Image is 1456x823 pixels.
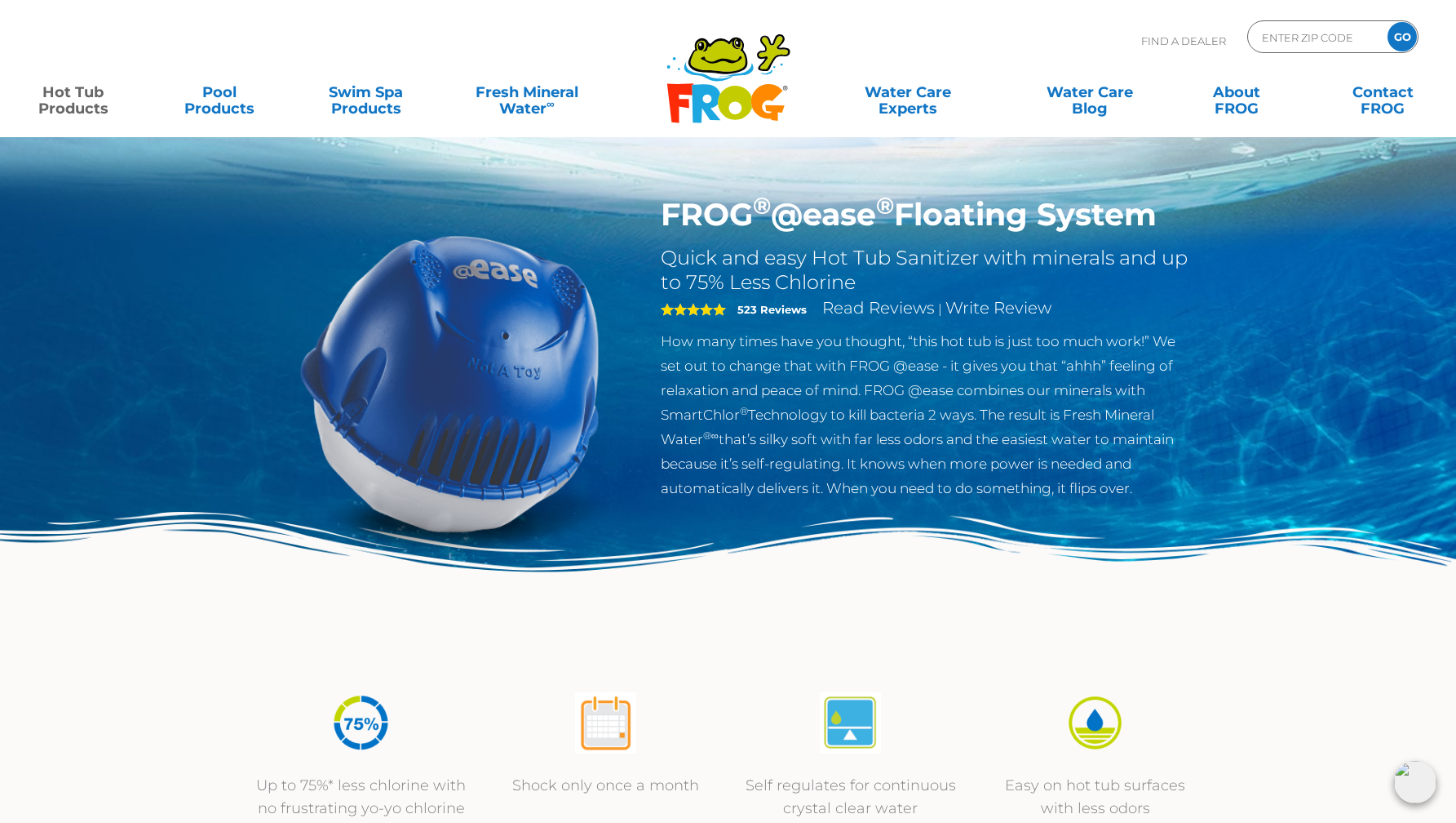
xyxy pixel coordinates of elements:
[1394,761,1436,803] img: openIcon
[1141,20,1226,61] p: Find A Dealer
[822,298,935,318] a: Read Reviews
[753,191,771,220] sup: ®
[989,774,1202,820] p: Easy on hot tub surfaces with less odors
[938,301,942,317] span: |
[876,191,894,220] sup: ®
[661,303,726,316] span: 5
[330,692,392,754] img: icon-atease-75percent-less
[1064,692,1126,754] img: icon-atease-easy-on
[162,76,277,109] a: PoolProducts
[1387,22,1417,51] input: GO
[309,76,423,109] a: Swim SpaProducts
[661,329,1193,500] p: How many times have you thought, “this hot tub is just too much work!” We set out to change that ...
[1260,25,1370,49] input: Zip Code Form
[263,196,637,570] img: hot-tub-product-atease-system.png
[547,97,555,110] sup: ∞
[945,298,1051,318] a: Write Review
[703,429,719,442] sup: ®∞
[740,405,748,417] sup: ®
[455,76,598,109] a: Fresh MineralWater∞
[737,303,807,316] strong: 523 Reviews
[16,76,131,109] a: Hot TubProducts
[661,246,1193,295] h2: Quick and easy Hot Tub Sanitizer with minerals and up to 75% Less Chlorine
[1325,76,1440,109] a: ContactFROG
[575,692,636,754] img: atease-icon-shock-once
[500,774,712,797] p: Shock only once a month
[1033,76,1147,109] a: Water CareBlog
[745,774,957,820] p: Self regulates for continuous crystal clear water
[1179,76,1294,109] a: AboutFROG
[816,76,1001,109] a: Water CareExperts
[661,196,1193,234] h1: FROG @ease Floating System
[820,692,881,754] img: atease-icon-self-regulates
